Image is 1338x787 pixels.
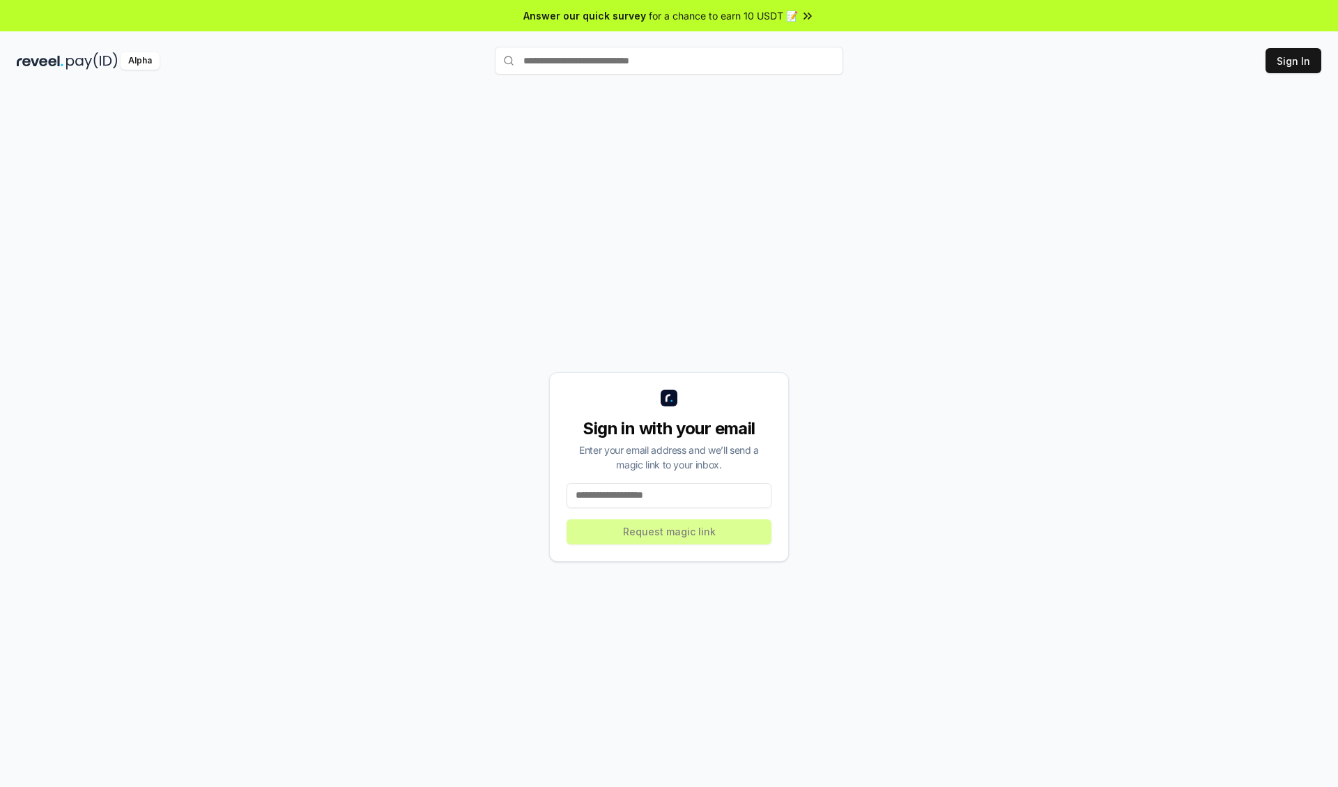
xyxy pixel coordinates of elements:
img: pay_id [66,52,118,70]
img: logo_small [661,390,677,406]
img: reveel_dark [17,52,63,70]
span: for a chance to earn 10 USDT 📝 [649,8,798,23]
button: Sign In [1266,48,1321,73]
div: Alpha [121,52,160,70]
div: Sign in with your email [567,418,771,440]
div: Enter your email address and we’ll send a magic link to your inbox. [567,443,771,472]
span: Answer our quick survey [523,8,646,23]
